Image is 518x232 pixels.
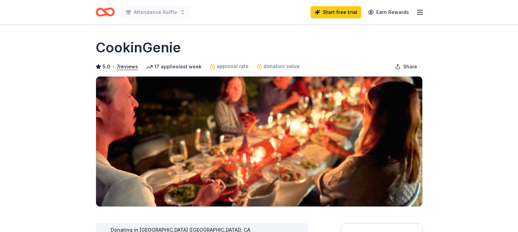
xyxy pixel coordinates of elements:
[390,60,423,73] button: Share
[96,4,115,20] a: Home
[217,62,249,70] span: approval rate
[210,62,249,70] a: approval rate
[103,63,110,71] span: 5.0
[134,8,177,16] span: Attendance Raffle
[146,63,202,71] div: 17 applies last week
[116,63,138,71] button: 7reviews
[403,63,417,71] span: Share
[112,64,114,69] span: •
[311,6,361,18] a: Start free trial
[257,62,300,70] a: donation value
[364,6,413,18] a: Earn Rewards
[264,62,300,70] span: donation value
[96,77,422,206] img: Image for CookinGenie
[96,38,181,57] h1: CookinGenie
[120,5,191,19] button: Attendance Raffle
